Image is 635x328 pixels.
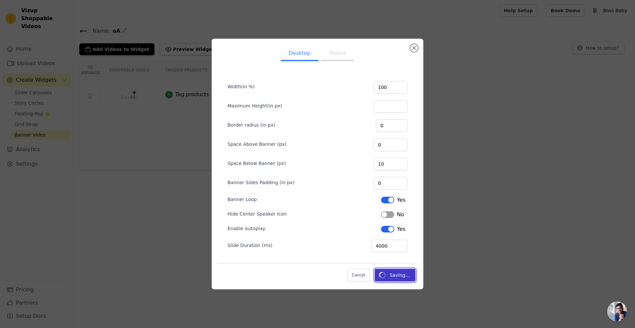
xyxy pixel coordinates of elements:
button: Cancel [348,269,370,281]
label: Banner Sides Padding (in px) [228,179,294,186]
span: No [397,211,404,219]
button: Desktop [281,47,318,61]
div: Open chat [607,302,627,321]
label: Enable Autoplay [228,225,265,232]
span: Yes [397,225,405,233]
label: Border radius (in px) [228,122,275,128]
span: Yes [397,196,405,204]
label: Space Below Banner (px) [228,160,286,167]
button: Close modal [410,44,418,52]
label: Slide Duration (ms) [228,242,273,249]
label: Hide Center Speaker Icon [228,211,287,217]
button: Saving... [375,269,415,281]
label: Maximum Height(in px) [228,102,282,109]
button: Mobile [321,47,354,61]
label: Space Above Banner (px) [228,141,286,147]
label: Width(in %) [228,83,255,90]
label: Banner Loop [228,196,257,203]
